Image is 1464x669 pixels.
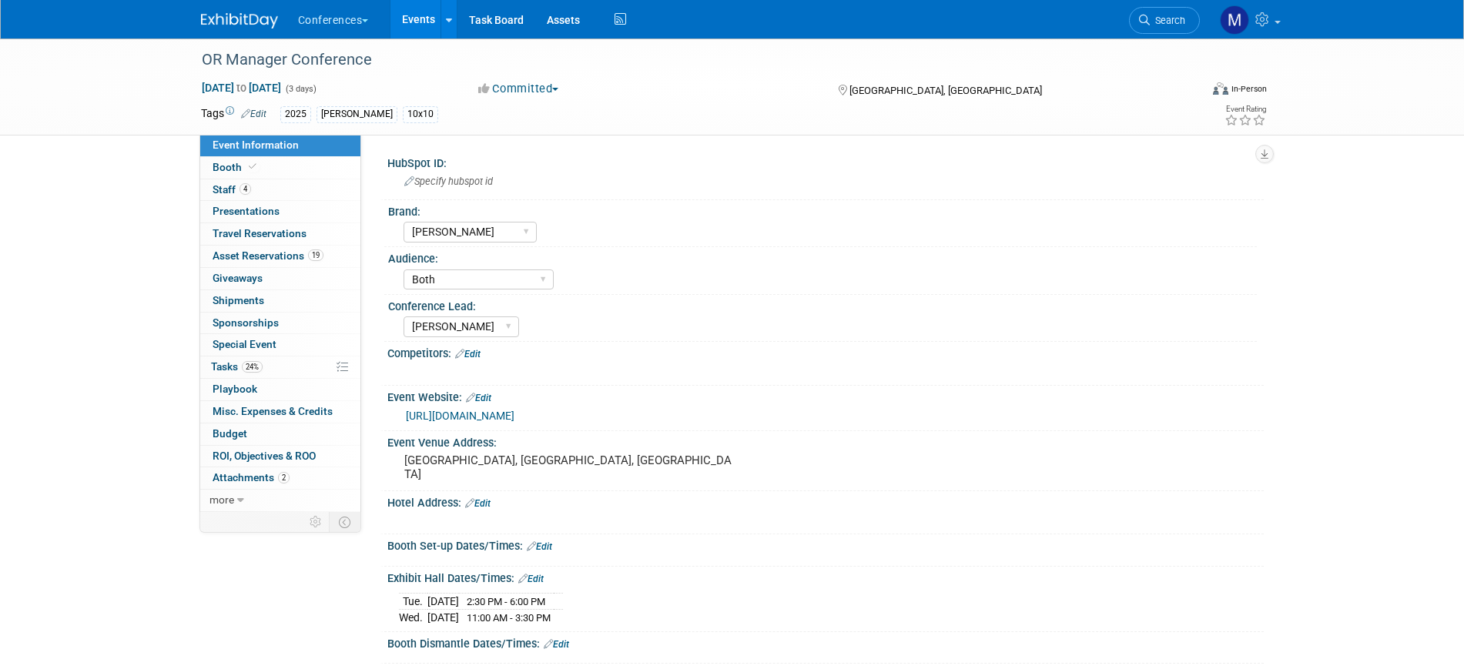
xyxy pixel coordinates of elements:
[308,249,323,261] span: 19
[427,610,459,626] td: [DATE]
[200,268,360,289] a: Giveaways
[427,593,459,610] td: [DATE]
[1129,7,1200,34] a: Search
[201,13,278,28] img: ExhibitDay
[1231,83,1267,95] div: In-Person
[213,161,260,173] span: Booth
[201,105,266,123] td: Tags
[387,152,1264,171] div: HubSpot ID:
[200,223,360,245] a: Travel Reservations
[213,471,290,483] span: Attachments
[200,246,360,267] a: Asset Reservations19
[213,316,279,329] span: Sponsorships
[201,81,282,95] span: [DATE] [DATE]
[387,567,1264,587] div: Exhibit Hall Dates/Times:
[399,593,427,610] td: Tue.
[465,498,491,509] a: Edit
[213,183,251,196] span: Staff
[242,361,263,373] span: 24%
[249,162,256,171] i: Booth reservation complete
[387,491,1264,511] div: Hotel Address:
[209,493,234,506] span: more
[200,157,360,179] a: Booth
[200,490,360,511] a: more
[406,410,514,422] a: [URL][DOMAIN_NAME]
[284,84,317,94] span: (3 days)
[387,386,1264,406] div: Event Website:
[403,106,438,122] div: 10x10
[455,349,481,360] a: Edit
[213,272,263,284] span: Giveaways
[213,139,299,151] span: Event Information
[200,334,360,356] a: Special Event
[213,205,280,217] span: Presentations
[200,290,360,312] a: Shipments
[466,393,491,403] a: Edit
[467,596,545,607] span: 2:30 PM - 6:00 PM
[404,176,493,187] span: Specify hubspot id
[200,201,360,222] a: Presentations
[399,610,427,626] td: Wed.
[388,295,1257,314] div: Conference Lead:
[213,450,316,462] span: ROI, Objectives & ROO
[303,512,330,532] td: Personalize Event Tab Strip
[518,574,544,584] a: Edit
[213,294,264,306] span: Shipments
[241,109,266,119] a: Edit
[234,82,249,94] span: to
[213,227,307,239] span: Travel Reservations
[213,427,247,440] span: Budget
[1220,5,1249,35] img: Marygrace LeGros
[387,632,1264,652] div: Booth Dismantle Dates/Times:
[200,423,360,445] a: Budget
[1213,82,1228,95] img: Format-Inperson.png
[200,313,360,334] a: Sponsorships
[1224,105,1266,113] div: Event Rating
[200,446,360,467] a: ROI, Objectives & ROO
[388,247,1257,266] div: Audience:
[329,512,360,532] td: Toggle Event Tabs
[544,639,569,650] a: Edit
[1109,80,1268,103] div: Event Format
[387,342,1264,362] div: Competitors:
[200,401,360,423] a: Misc. Expenses & Credits
[467,612,551,624] span: 11:00 AM - 3:30 PM
[1150,15,1185,26] span: Search
[849,85,1042,96] span: [GEOGRAPHIC_DATA], [GEOGRAPHIC_DATA]
[473,81,564,97] button: Committed
[200,179,360,201] a: Staff4
[213,383,257,395] span: Playbook
[213,249,323,262] span: Asset Reservations
[200,356,360,378] a: Tasks24%
[280,106,311,122] div: 2025
[196,46,1177,74] div: OR Manager Conference
[200,135,360,156] a: Event Information
[211,360,263,373] span: Tasks
[200,379,360,400] a: Playbook
[278,472,290,483] span: 2
[213,405,333,417] span: Misc. Expenses & Credits
[527,541,552,552] a: Edit
[200,467,360,489] a: Attachments2
[240,183,251,195] span: 4
[388,200,1257,219] div: Brand:
[404,453,735,481] pre: [GEOGRAPHIC_DATA], [GEOGRAPHIC_DATA], [GEOGRAPHIC_DATA]
[213,338,276,350] span: Special Event
[317,106,397,122] div: [PERSON_NAME]
[387,431,1264,450] div: Event Venue Address:
[387,534,1264,554] div: Booth Set-up Dates/Times:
